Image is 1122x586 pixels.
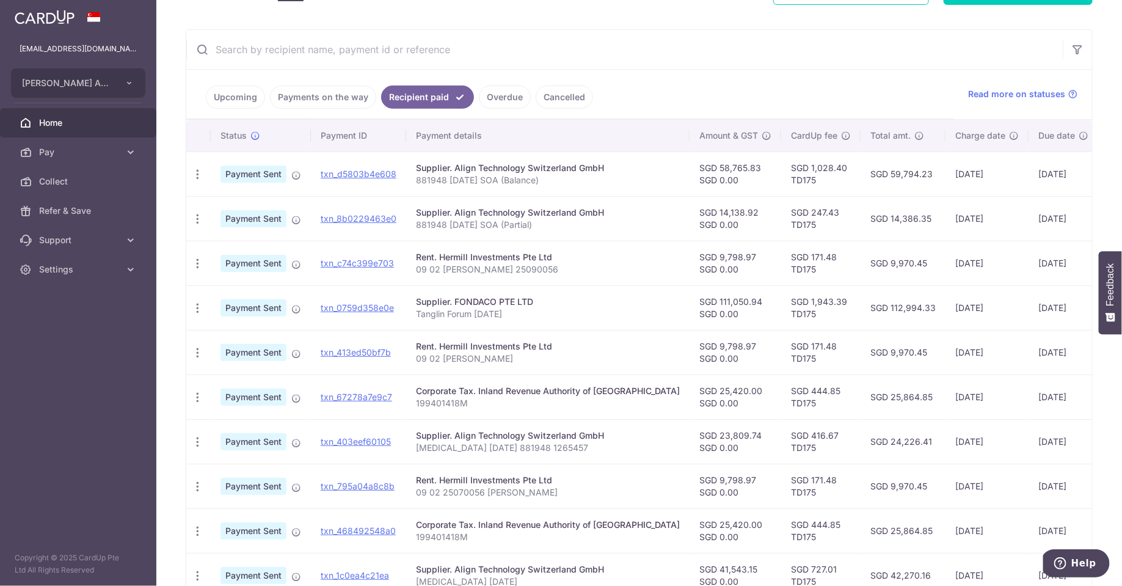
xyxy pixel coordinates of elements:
[416,308,680,320] p: Tanglin Forum [DATE]
[416,174,680,186] p: 881948 [DATE] SOA (Balance)
[220,522,286,540] span: Payment Sent
[690,196,781,241] td: SGD 14,138.92 SGD 0.00
[416,251,680,263] div: Rent. Hermill Investments Pte Ltd
[861,375,945,419] td: SGD 25,864.85
[11,68,145,98] button: [PERSON_NAME] ASSOCIATES PTE LTD
[39,205,120,217] span: Refer & Save
[690,241,781,285] td: SGD 9,798.97 SGD 0.00
[321,570,389,581] a: txn_1c0ea4c21ea
[781,419,861,464] td: SGD 416.67 TD175
[321,302,394,313] a: txn_0759d358e0e
[861,241,945,285] td: SGD 9,970.45
[690,375,781,419] td: SGD 25,420.00 SGD 0.00
[861,419,945,464] td: SGD 24,226.41
[416,340,680,353] div: Rent. Hermill Investments Pte Ltd
[781,241,861,285] td: SGD 171.48 TD175
[321,169,396,179] a: txn_d5803b4e608
[955,130,1005,142] span: Charge date
[416,474,680,486] div: Rent. Hermill Investments Pte Ltd
[416,486,680,499] p: 09 02 25070056 [PERSON_NAME]
[416,207,680,219] div: Supplier. Align Technology Switzerland GmbH
[1099,251,1122,334] button: Feedback - Show survey
[1029,152,1098,196] td: [DATE]
[220,299,286,317] span: Payment Sent
[416,296,680,308] div: Supplier. FONDACO PTE LTD
[321,392,392,402] a: txn_67278a7e9c7
[1043,549,1110,580] iframe: Opens a widget where you can find more information
[945,285,1029,330] td: [DATE]
[321,436,391,447] a: txn_403eef60105
[15,10,75,24] img: CardUp
[1029,285,1098,330] td: [DATE]
[781,196,861,241] td: SGD 247.43 TD175
[968,88,1065,100] span: Read more on statuses
[416,397,680,409] p: 199401418M
[416,430,680,442] div: Supplier. Align Technology Switzerland GmbH
[220,130,247,142] span: Status
[220,255,286,272] span: Payment Sent
[406,120,690,152] th: Payment details
[39,146,120,158] span: Pay
[220,344,286,361] span: Payment Sent
[1029,419,1098,464] td: [DATE]
[186,30,1063,69] input: Search by recipient name, payment id or reference
[870,130,911,142] span: Total amt.
[791,130,837,142] span: CardUp fee
[945,241,1029,285] td: [DATE]
[220,433,286,450] span: Payment Sent
[690,508,781,553] td: SGD 25,420.00 SGD 0.00
[321,213,396,224] a: txn_8b0229463e0
[690,464,781,508] td: SGD 9,798.97 SGD 0.00
[699,130,758,142] span: Amount & GST
[781,375,861,419] td: SGD 444.85 TD175
[220,210,286,227] span: Payment Sent
[945,330,1029,375] td: [DATE]
[690,285,781,330] td: SGD 111,050.94 SGD 0.00
[39,263,120,276] span: Settings
[22,77,112,89] span: [PERSON_NAME] ASSOCIATES PTE LTD
[479,86,531,109] a: Overdue
[321,258,394,268] a: txn_c74c399e703
[861,508,945,553] td: SGD 25,864.85
[781,330,861,375] td: SGD 171.48 TD175
[220,567,286,584] span: Payment Sent
[945,375,1029,419] td: [DATE]
[416,219,680,231] p: 881948 [DATE] SOA (Partial)
[1038,130,1075,142] span: Due date
[416,442,680,454] p: [MEDICAL_DATA] [DATE] 881948 1265457
[39,175,120,188] span: Collect
[220,166,286,183] span: Payment Sent
[416,162,680,174] div: Supplier. Align Technology Switzerland GmbH
[1029,241,1098,285] td: [DATE]
[690,152,781,196] td: SGD 58,765.83 SGD 0.00
[1105,263,1116,306] span: Feedback
[861,196,945,241] td: SGD 14,386.35
[945,464,1029,508] td: [DATE]
[1029,508,1098,553] td: [DATE]
[1029,330,1098,375] td: [DATE]
[690,330,781,375] td: SGD 9,798.97 SGD 0.00
[39,117,120,129] span: Home
[39,234,120,246] span: Support
[861,330,945,375] td: SGD 9,970.45
[781,464,861,508] td: SGD 171.48 TD175
[321,481,395,491] a: txn_795a04a8c8b
[945,152,1029,196] td: [DATE]
[781,152,861,196] td: SGD 1,028.40 TD175
[220,478,286,495] span: Payment Sent
[220,389,286,406] span: Payment Sent
[416,531,680,543] p: 199401418M
[690,419,781,464] td: SGD 23,809.74 SGD 0.00
[861,152,945,196] td: SGD 59,794.23
[945,419,1029,464] td: [DATE]
[945,196,1029,241] td: [DATE]
[416,353,680,365] p: 09 02 [PERSON_NAME]
[945,508,1029,553] td: [DATE]
[536,86,593,109] a: Cancelled
[206,86,265,109] a: Upcoming
[416,385,680,397] div: Corporate Tax. Inland Revenue Authority of [GEOGRAPHIC_DATA]
[1029,196,1098,241] td: [DATE]
[381,86,474,109] a: Recipient paid
[1029,375,1098,419] td: [DATE]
